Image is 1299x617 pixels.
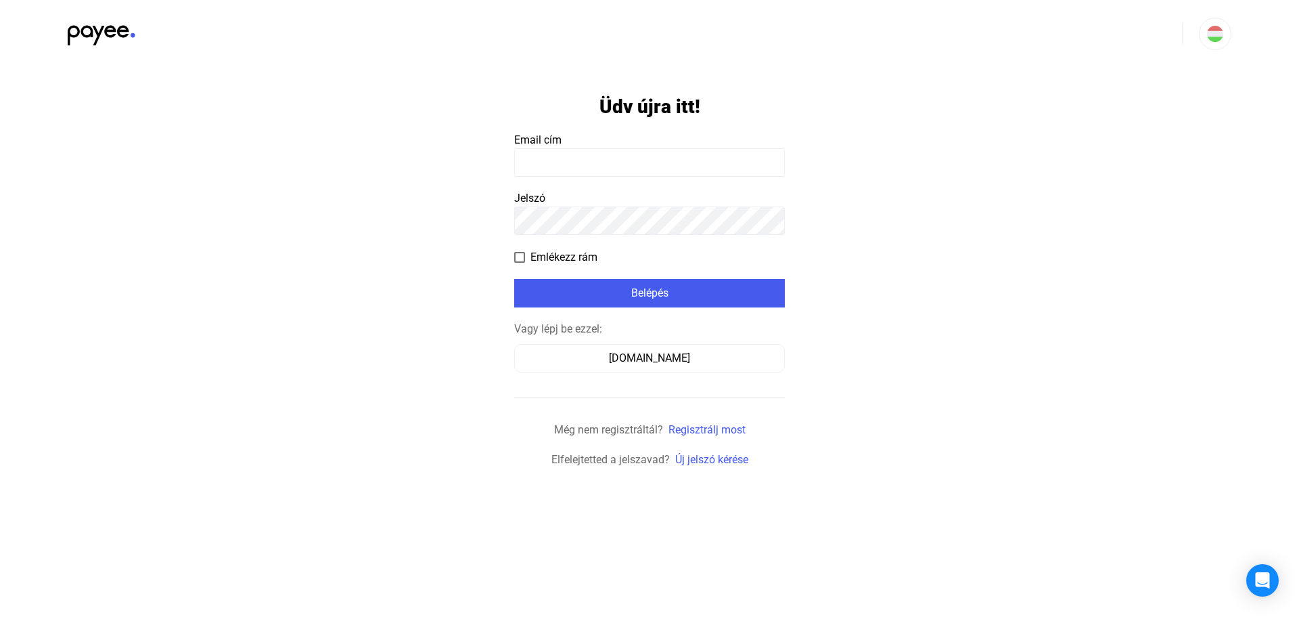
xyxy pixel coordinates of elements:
img: black-payee-blue-dot.svg [68,18,135,45]
div: Open Intercom Messenger [1246,564,1279,597]
div: [DOMAIN_NAME] [519,350,780,366]
span: Elfelejtetted a jelszavad? [551,453,670,466]
button: Belépés [514,279,785,307]
h1: Üdv újra itt! [599,95,700,119]
a: Új jelszó kérése [675,453,748,466]
div: Belépés [518,285,781,301]
span: Emlékezz rám [530,249,597,265]
img: HU [1207,26,1223,42]
span: Email cím [514,133,562,146]
button: [DOMAIN_NAME] [514,344,785,373]
span: Még nem regisztráltál? [554,423,663,436]
span: Jelszó [514,192,545,205]
a: Regisztrálj most [668,423,746,436]
a: [DOMAIN_NAME] [514,352,785,364]
button: HU [1199,18,1231,50]
div: Vagy lépj be ezzel: [514,321,785,337]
